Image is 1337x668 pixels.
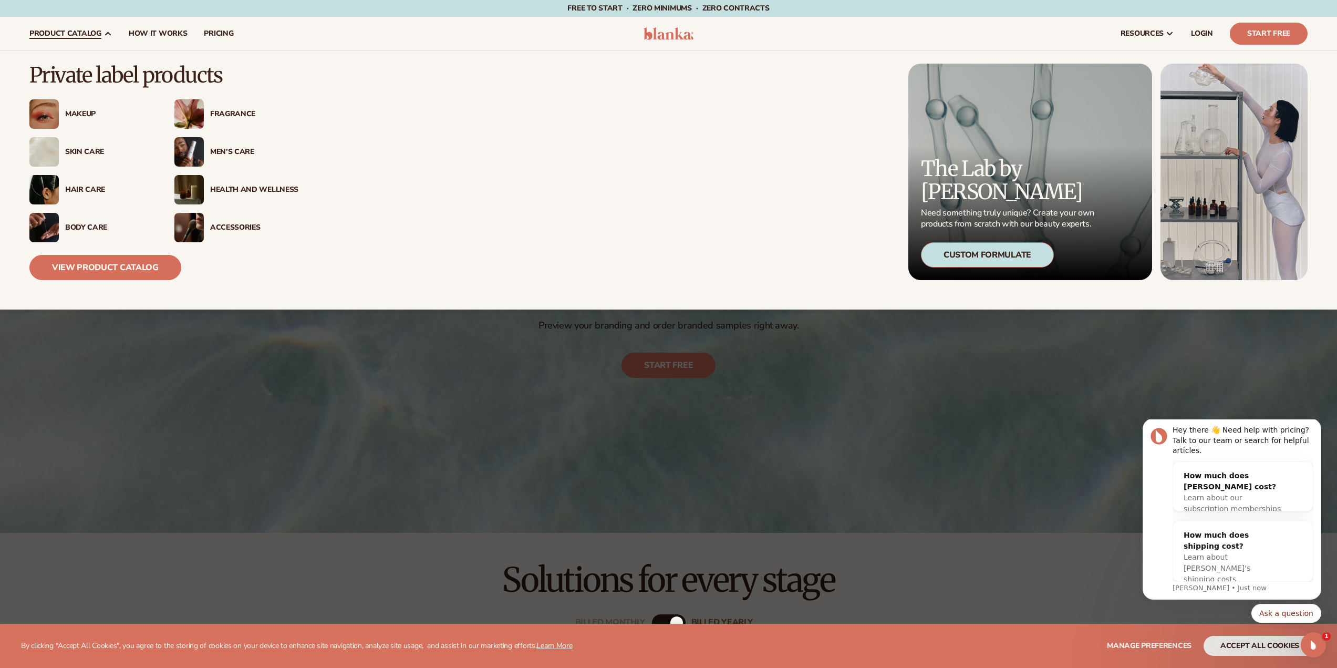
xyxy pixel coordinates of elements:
[1230,23,1308,45] a: Start Free
[1107,636,1191,656] button: Manage preferences
[57,74,154,94] span: Learn about our subscription memberships
[46,43,165,104] div: How much does [PERSON_NAME] cost?Learn about our subscription memberships
[29,64,298,87] p: Private label products
[174,99,298,129] a: Pink blooming flower. Fragrance
[691,618,753,628] div: billed Yearly
[1204,636,1316,656] button: accept all cookies
[65,223,153,232] div: Body Care
[567,3,769,13] span: Free to start · ZERO minimums · ZERO contracts
[65,110,153,119] div: Makeup
[29,213,153,242] a: Male hand applying moisturizer. Body Care
[575,618,646,628] div: Billed Monthly
[29,255,181,280] a: View Product Catalog
[29,137,59,167] img: Cream moisturizer swatch.
[29,137,153,167] a: Cream moisturizer swatch. Skin Care
[21,642,573,651] p: By clicking "Accept All Cookies", you agree to the storing of cookies on your device to enhance s...
[1191,29,1213,38] span: LOGIN
[908,64,1152,280] a: Microscopic product formula. The Lab by [PERSON_NAME] Need something truly unique? Create your ow...
[29,99,59,129] img: Female with glitter eye makeup.
[29,99,153,129] a: Female with glitter eye makeup. Makeup
[174,213,204,242] img: Female with makeup brush.
[29,213,59,242] img: Male hand applying moisturizer.
[1121,29,1164,38] span: resources
[1127,419,1337,629] iframe: Intercom notifications message
[16,184,194,203] div: Quick reply options
[174,175,298,204] a: Candles and incense on table. Health And Wellness
[46,6,186,162] div: Message content
[1183,17,1221,50] a: LOGIN
[46,164,186,173] p: Message from Lee, sent Just now
[174,175,204,204] img: Candles and incense on table.
[21,17,120,50] a: product catalog
[204,29,233,38] span: pricing
[29,175,59,204] img: Female hair pulled back with clips.
[1112,17,1183,50] a: resources
[921,242,1054,268] div: Custom Formulate
[57,133,123,164] span: Learn about [PERSON_NAME]'s shipping costs
[644,27,693,40] img: logo
[57,110,154,132] div: How much does shipping cost?
[29,29,101,38] span: product catalog
[125,184,194,203] button: Quick reply: Ask a question
[195,17,242,50] a: pricing
[46,102,165,174] div: How much does shipping cost?Learn about [PERSON_NAME]'s shipping costs
[129,29,188,38] span: How It Works
[210,186,298,194] div: Health And Wellness
[174,137,298,167] a: Male holding moisturizer bottle. Men’s Care
[120,17,196,50] a: How It Works
[210,148,298,157] div: Men’s Care
[210,110,298,119] div: Fragrance
[46,6,186,37] div: Hey there 👋 Need help with pricing? Talk to our team or search for helpful articles.
[921,208,1097,230] p: Need something truly unique? Create your own products from scratch with our beauty experts.
[921,157,1097,203] p: The Lab by [PERSON_NAME]
[174,213,298,242] a: Female with makeup brush. Accessories
[29,175,153,204] a: Female hair pulled back with clips. Hair Care
[65,148,153,157] div: Skin Care
[174,99,204,129] img: Pink blooming flower.
[210,223,298,232] div: Accessories
[1107,641,1191,651] span: Manage preferences
[57,51,154,73] div: How much does [PERSON_NAME] cost?
[1160,64,1308,280] img: Female in lab with equipment.
[65,186,153,194] div: Hair Care
[536,641,572,651] a: Learn More
[24,8,40,25] img: Profile image for Lee
[174,137,204,167] img: Male holding moisturizer bottle.
[1322,632,1331,641] span: 1
[1301,632,1326,657] iframe: Intercom live chat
